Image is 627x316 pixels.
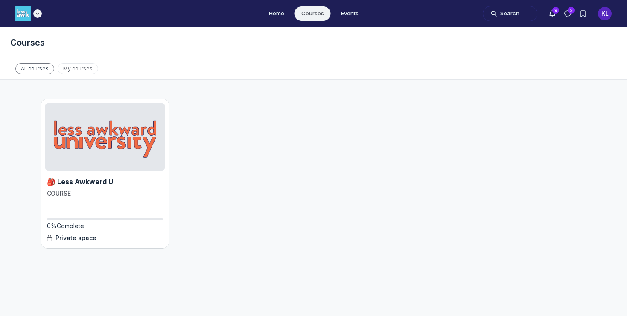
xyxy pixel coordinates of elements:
[47,177,113,186] span: Less Awkward U
[15,6,31,21] img: Less Awkward Hub logo
[47,222,84,230] span: 0%
[545,6,560,21] button: Notifications
[15,63,54,74] span: All courses
[334,6,365,21] a: Events
[560,6,575,21] button: Direct messages
[15,5,42,22] button: Less Awkward Hub logo
[262,6,291,21] a: Home
[10,37,610,49] h1: Courses
[598,7,612,20] div: KL
[58,63,98,74] span: My courses
[575,6,591,21] button: Bookmarks
[45,234,165,242] div: Private space
[295,6,331,21] a: Courses
[47,177,55,186] span: 🎒
[483,6,537,21] button: Search
[41,99,169,249] a: 🎒Less Awkward UCOURSE0%CompletePrivate space
[598,7,612,20] button: User menu options
[57,222,84,229] span: Complete
[45,190,73,197] span: COURSE
[55,234,96,242] span: Private space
